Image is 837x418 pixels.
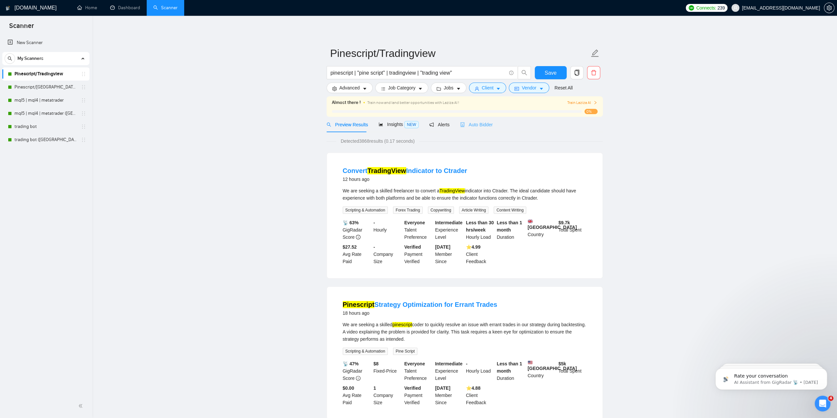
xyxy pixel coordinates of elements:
span: robot [460,122,465,127]
a: mql5 | mql4 | metatrader [14,94,77,107]
div: Avg Rate Paid [341,243,372,265]
div: Talent Preference [403,360,434,382]
b: - [373,220,375,225]
button: folderJobscaret-down [431,83,466,93]
span: info-circle [356,235,360,239]
b: $ 8 [373,361,379,366]
a: ConvertTradingViewIndicator to Ctrader [343,167,467,174]
b: Verified [404,385,421,391]
span: search [5,56,15,61]
span: right [593,101,597,105]
div: Client Feedback [465,384,496,406]
span: Scripting & Automation [343,348,388,355]
div: Company Size [372,384,403,406]
span: Insights [379,122,419,127]
span: My Scanners [17,52,43,65]
div: 12 hours ago [343,175,467,183]
div: We are seeking a skilled coder to quickly resolve an issue with errant trades in our strategy dur... [343,321,587,343]
a: homeHome [77,5,97,11]
iframe: Intercom notifications message [705,354,837,400]
div: Member Since [434,384,465,406]
input: Scanner name... [330,45,589,61]
span: Connects: [696,4,716,12]
button: userClientcaret-down [469,83,506,93]
button: delete [587,66,600,79]
span: 4 [828,396,833,401]
div: Client Feedback [465,243,496,265]
div: GigRadar Score [341,219,372,241]
span: user [733,6,738,10]
b: Intermediate [435,220,462,225]
span: caret-down [496,86,501,91]
mark: TradingView [439,188,465,193]
span: search [518,70,530,76]
span: Vendor [522,84,536,91]
span: Client [482,84,494,91]
li: New Scanner [2,36,89,49]
span: Advanced [339,84,360,91]
div: Hourly Load [465,360,496,382]
span: bars [381,86,385,91]
button: copy [570,66,583,79]
input: Search Freelance Jobs... [331,69,506,77]
span: holder [81,111,86,116]
button: settingAdvancedcaret-down [327,83,373,93]
button: Save [535,66,567,79]
span: copy [571,70,583,76]
img: 🇺🇸 [528,360,532,365]
b: Intermediate [435,361,462,366]
b: Verified [404,244,421,250]
b: Less than 30 hrs/week [466,220,494,233]
a: mql5 | mql4 | metatrader ([GEOGRAPHIC_DATA]) [14,107,77,120]
b: $0.00 [343,385,354,391]
span: Almost there ! [332,99,361,106]
b: [DATE] [435,385,450,391]
img: upwork-logo.png [689,5,694,11]
span: edit [591,49,599,58]
b: ⭐️ 4.99 [466,244,480,250]
b: Everyone [404,361,425,366]
span: 0% [584,109,598,114]
span: Scripting & Automation [343,207,388,214]
b: $27.52 [343,244,357,250]
span: Train now and land better opportunities with Laziza AI ! [367,100,459,105]
span: idcard [514,86,519,91]
div: 18 hours ago [343,309,497,317]
img: logo [6,3,10,13]
span: Preview Results [327,122,368,127]
a: trading bot [14,120,77,133]
div: Duration [495,360,526,382]
button: barsJob Categorycaret-down [375,83,428,93]
span: holder [81,98,86,103]
iframe: Intercom live chat [815,396,830,411]
a: PinescriptStrategy Optimization for Errant Trades [343,301,497,308]
span: 239 [717,4,725,12]
span: info-circle [509,71,513,75]
span: Article Writing [459,207,489,214]
span: caret-down [362,86,367,91]
div: Total Spent [557,219,588,241]
b: [GEOGRAPHIC_DATA] [528,360,577,371]
span: Job Category [388,84,415,91]
div: Experience Level [434,360,465,382]
div: Member Since [434,243,465,265]
span: Content Writing [494,207,526,214]
span: Scanner [4,21,39,35]
span: Save [545,69,556,77]
b: - [466,361,468,366]
button: idcardVendorcaret-down [509,83,549,93]
b: ⭐️ 4.88 [466,385,480,391]
a: trading bot ([GEOGRAPHIC_DATA]) [14,133,77,146]
button: Train Laziza AI [567,100,597,106]
span: Alerts [429,122,450,127]
span: caret-down [539,86,544,91]
span: holder [81,71,86,77]
div: Duration [495,219,526,241]
b: Less than 1 month [497,361,522,374]
div: GigRadar Score [341,360,372,382]
span: folder [436,86,441,91]
div: Avg Rate Paid [341,384,372,406]
span: holder [81,124,86,129]
b: 1 [373,385,376,391]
